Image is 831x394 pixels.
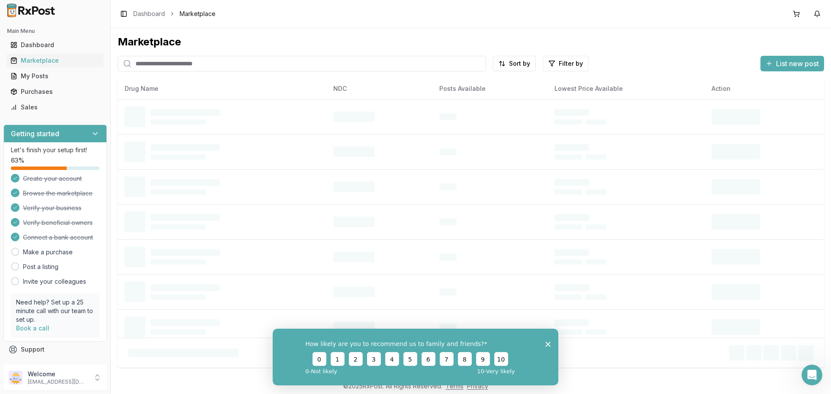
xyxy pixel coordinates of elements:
[10,103,100,112] div: Sales
[446,382,464,390] a: Terms
[23,174,82,183] span: Create your account
[802,365,822,385] iframe: Intercom live chat
[548,78,705,99] th: Lowest Price Available
[11,156,24,165] span: 63 %
[10,56,100,65] div: Marketplace
[3,38,107,52] button: Dashboard
[509,59,530,68] span: Sort by
[273,329,558,385] iframe: Survey from RxPost
[23,218,93,227] span: Verify beneficial owners
[23,233,93,242] span: Connect a bank account
[3,69,107,83] button: My Posts
[23,277,86,286] a: Invite your colleagues
[467,382,488,390] a: Privacy
[10,72,100,80] div: My Posts
[705,78,824,99] th: Action
[7,37,103,53] a: Dashboard
[9,371,23,384] img: User avatar
[7,53,103,68] a: Marketplace
[10,41,100,49] div: Dashboard
[7,84,103,99] a: Purchases
[7,28,103,35] h2: Main Menu
[133,10,216,18] nav: breadcrumb
[559,59,583,68] span: Filter by
[23,204,81,212] span: Verify your business
[543,56,589,71] button: Filter by
[16,298,94,324] p: Need help? Set up a 25 minute call with our team to set up.
[133,10,165,18] a: Dashboard
[11,146,100,154] p: Let's finish your setup first!
[760,56,824,71] button: List new post
[16,324,49,332] a: Book a call
[118,78,326,99] th: Drug Name
[3,54,107,67] button: Marketplace
[493,56,536,71] button: Sort by
[760,60,824,69] a: List new post
[23,248,73,256] a: Make a purchase
[7,99,103,115] a: Sales
[23,189,93,198] span: Browse the marketplace
[11,128,59,139] h3: Getting started
[3,342,107,357] button: Support
[118,35,824,49] div: Marketplace
[432,78,548,99] th: Posts Available
[326,78,432,99] th: NDC
[21,361,50,369] span: Feedback
[3,85,107,99] button: Purchases
[28,370,88,378] p: Welcome
[23,263,58,271] a: Post a listing
[776,58,819,69] span: List new post
[3,357,107,373] button: Feedback
[180,10,216,18] span: Marketplace
[10,87,100,96] div: Purchases
[3,3,59,17] img: RxPost Logo
[3,100,107,114] button: Sales
[7,68,103,84] a: My Posts
[28,378,88,385] p: [EMAIL_ADDRESS][DOMAIN_NAME]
